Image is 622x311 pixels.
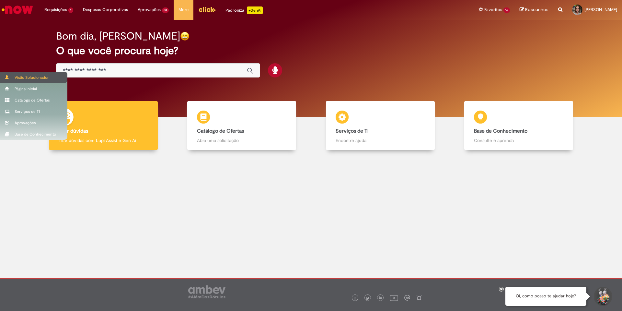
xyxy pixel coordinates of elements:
img: logo_footer_linkedin.png [379,296,382,300]
b: Serviços de TI [336,128,369,134]
span: 16 [503,7,510,13]
span: More [179,6,189,13]
img: logo_footer_youtube.png [390,293,398,302]
a: Tirar dúvidas Tirar dúvidas com Lupi Assist e Gen Ai [34,101,173,150]
img: logo_footer_facebook.png [353,297,357,300]
h2: Bom dia, [PERSON_NAME] [56,30,180,42]
span: Rascunhos [525,6,548,13]
a: Catálogo de Ofertas Abra uma solicitação [173,101,311,150]
img: logo_footer_twitter.png [366,297,369,300]
img: logo_footer_naosei.png [416,295,422,301]
p: Consulte e aprenda [474,137,563,144]
span: Despesas Corporativas [83,6,128,13]
h2: O que você procura hoje? [56,45,566,56]
img: logo_footer_workplace.png [404,295,410,301]
span: [PERSON_NAME] [584,7,617,12]
img: ServiceNow [1,3,34,16]
span: 1 [68,7,73,13]
img: logo_footer_ambev_rotulo_gray.png [188,285,225,298]
button: Iniciar Conversa de Suporte [593,287,612,306]
img: happy-face.png [180,31,190,41]
p: +GenAi [247,6,263,14]
div: Padroniza [225,6,263,14]
b: Base de Conhecimento [474,128,527,134]
b: Catálogo de Ofertas [197,128,244,134]
a: Rascunhos [520,7,548,13]
span: Requisições [44,6,67,13]
b: Tirar dúvidas [59,128,88,134]
a: Serviços de TI Encontre ajuda [311,101,450,150]
p: Abra uma solicitação [197,137,286,144]
span: Aprovações [138,6,161,13]
p: Encontre ajuda [336,137,425,144]
img: click_logo_yellow_360x200.png [198,5,216,14]
span: Favoritos [484,6,502,13]
a: Base de Conhecimento Consulte e aprenda [450,101,588,150]
div: Oi, como posso te ajudar hoje? [505,287,586,306]
span: 33 [162,7,169,13]
p: Tirar dúvidas com Lupi Assist e Gen Ai [59,137,148,144]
